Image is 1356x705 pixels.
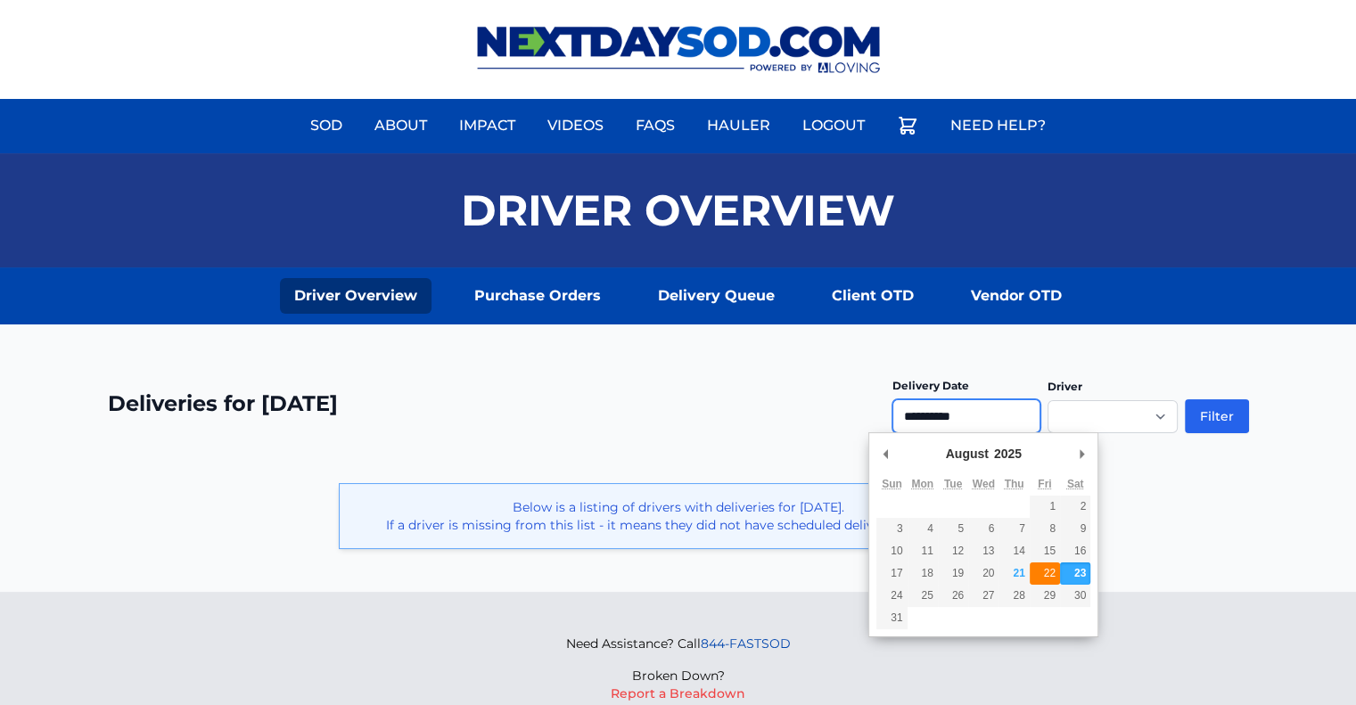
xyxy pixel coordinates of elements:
[566,635,791,652] p: Need Assistance? Call
[1067,478,1084,490] abbr: Saturday
[448,104,526,147] a: Impact
[108,389,338,418] h2: Deliveries for [DATE]
[938,518,968,540] button: 5
[991,440,1024,467] div: 2025
[1060,540,1090,562] button: 16
[876,562,907,585] button: 17
[999,518,1029,540] button: 7
[1030,496,1060,518] button: 1
[876,440,894,467] button: Previous Month
[882,478,902,490] abbr: Sunday
[1060,585,1090,607] button: 30
[1060,518,1090,540] button: 9
[364,104,438,147] a: About
[876,540,907,562] button: 10
[908,518,938,540] button: 4
[943,440,991,467] div: August
[968,518,999,540] button: 6
[566,667,791,685] p: Broken Down?
[944,478,962,490] abbr: Tuesday
[1185,399,1249,433] button: Filter
[1060,562,1090,585] button: 23
[876,585,907,607] button: 24
[876,607,907,629] button: 31
[908,585,938,607] button: 25
[460,278,615,314] a: Purchase Orders
[911,478,933,490] abbr: Monday
[999,540,1029,562] button: 14
[625,104,686,147] a: FAQs
[1048,380,1082,393] label: Driver
[938,585,968,607] button: 26
[938,540,968,562] button: 12
[968,540,999,562] button: 13
[999,585,1029,607] button: 28
[818,278,928,314] a: Client OTD
[701,635,791,652] a: 844-FASTSOD
[908,562,938,585] button: 18
[999,562,1029,585] button: 21
[537,104,614,147] a: Videos
[644,278,789,314] a: Delivery Queue
[973,478,995,490] abbr: Wednesday
[876,518,907,540] button: 3
[1005,478,1024,490] abbr: Thursday
[1030,585,1060,607] button: 29
[968,562,999,585] button: 20
[300,104,353,147] a: Sod
[1072,440,1090,467] button: Next Month
[280,278,431,314] a: Driver Overview
[1030,518,1060,540] button: 8
[908,540,938,562] button: 11
[892,379,969,392] label: Delivery Date
[611,685,745,702] button: Report a Breakdown
[957,278,1076,314] a: Vendor OTD
[938,562,968,585] button: 19
[1030,562,1060,585] button: 22
[1060,496,1090,518] button: 2
[892,399,1040,433] input: Use the arrow keys to pick a date
[1030,540,1060,562] button: 15
[354,498,1002,534] p: Below is a listing of drivers with deliveries for [DATE]. If a driver is missing from this list -...
[1038,478,1051,490] abbr: Friday
[461,189,895,232] h1: Driver Overview
[792,104,875,147] a: Logout
[940,104,1056,147] a: Need Help?
[968,585,999,607] button: 27
[696,104,781,147] a: Hauler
